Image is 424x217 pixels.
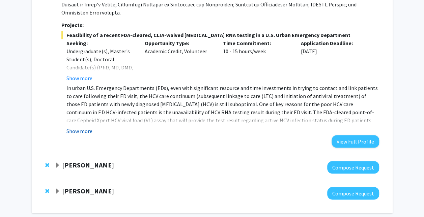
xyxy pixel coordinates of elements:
p: Application Deadline: [301,39,369,47]
span: Remove Raj Mukherjee from bookmarks [45,188,49,194]
p: Seeking: [66,39,135,47]
button: Compose Request to Raj Mukherjee [327,187,379,199]
div: [DATE] [296,39,374,82]
div: 10 - 15 hours/week [218,39,296,82]
div: Academic Credit, Volunteer [140,39,218,82]
span: Expand Fenan Rassu Bookmark [55,163,60,168]
div: Undergraduate(s), Master's Student(s), Doctoral Candidate(s) (PhD, MD, DMD, PharmD, etc.) [66,47,135,80]
p: In urban U.S. Emergency Departments (EDs), even with significant resource and time investments in... [66,84,379,132]
span: Feasibility of a recent FDA-cleared, CLIA-waived [MEDICAL_DATA] RNA testing in a U.S. Urban Emerg... [61,31,379,39]
strong: [PERSON_NAME] [62,187,114,195]
p: Time Commitment: [223,39,291,47]
span: Remove Fenan Rassu from bookmarks [45,162,49,168]
button: Compose Request to Fenan Rassu [327,161,379,174]
strong: [PERSON_NAME] [62,161,114,169]
button: Show more [66,74,92,82]
button: View Full Profile [332,135,379,148]
p: Opportunity Type: [145,39,213,47]
span: Expand Raj Mukherjee Bookmark [55,189,60,194]
button: Show more [66,127,92,135]
strong: Projects: [61,22,84,28]
iframe: Chat [5,187,29,212]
